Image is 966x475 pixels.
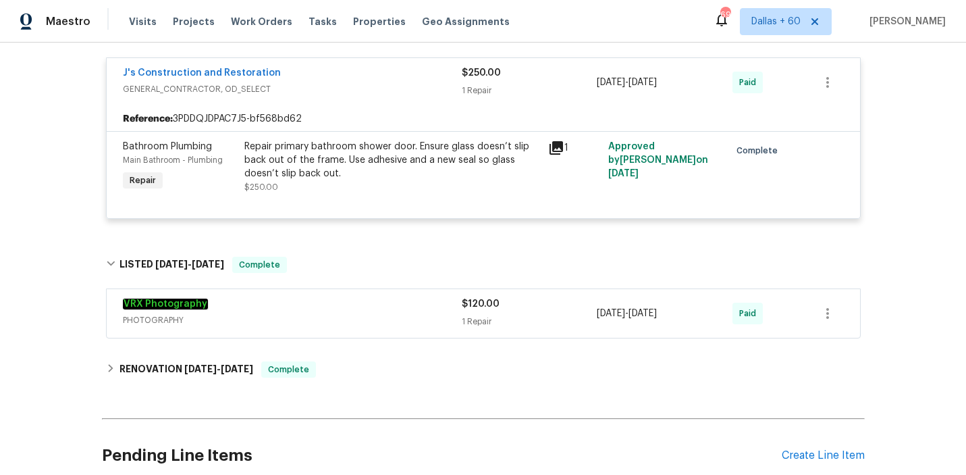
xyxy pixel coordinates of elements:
span: [DATE] [192,259,224,269]
span: - [155,259,224,269]
h6: RENOVATION [119,361,253,378]
span: Work Orders [231,15,292,28]
span: [DATE] [628,309,657,318]
span: [DATE] [628,78,657,87]
a: J's Construction and Restoration [123,68,281,78]
div: RENOVATION [DATE]-[DATE]Complete [102,353,865,386]
span: $120.00 [462,299,500,309]
span: $250.00 [462,68,501,78]
span: Tasks [308,17,337,26]
div: 1 Repair [462,315,597,328]
div: 692 [720,8,730,22]
div: Create Line Item [782,449,865,462]
span: [PERSON_NAME] [864,15,946,28]
b: Reference: [123,112,173,126]
div: Repair primary bathroom shower door. Ensure glass doesn’t slip back out of the frame. Use adhesiv... [244,140,540,180]
span: - [184,364,253,374]
span: Maestro [46,15,90,28]
span: Complete [263,363,315,376]
div: LISTED [DATE]-[DATE]Complete [102,243,865,286]
span: $250.00 [244,183,278,191]
span: [DATE] [184,364,217,374]
a: VRX Photography [123,299,208,309]
span: Properties [353,15,406,28]
span: Complete [234,258,286,272]
span: [DATE] [597,309,625,318]
div: 1 [548,140,601,156]
h6: LISTED [119,257,224,273]
div: 1 Repair [462,84,597,97]
span: GENERAL_CONTRACTOR, OD_SELECT [123,82,462,96]
span: [DATE] [221,364,253,374]
span: Main Bathroom - Plumbing [123,156,223,164]
span: [DATE] [608,169,639,178]
span: Paid [739,76,761,89]
span: PHOTOGRAPHY [123,314,462,327]
span: Dallas + 60 [751,15,801,28]
span: Paid [739,307,761,320]
span: Repair [124,174,161,187]
span: - [597,307,657,320]
span: [DATE] [155,259,188,269]
div: 3PDDQJDPAC7J5-bf568bd62 [107,107,860,131]
span: Approved by [PERSON_NAME] on [608,142,708,178]
span: Visits [129,15,157,28]
span: Projects [173,15,215,28]
span: Geo Assignments [422,15,510,28]
span: Complete [736,144,783,157]
span: Bathroom Plumbing [123,142,212,151]
span: - [597,76,657,89]
span: [DATE] [597,78,625,87]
